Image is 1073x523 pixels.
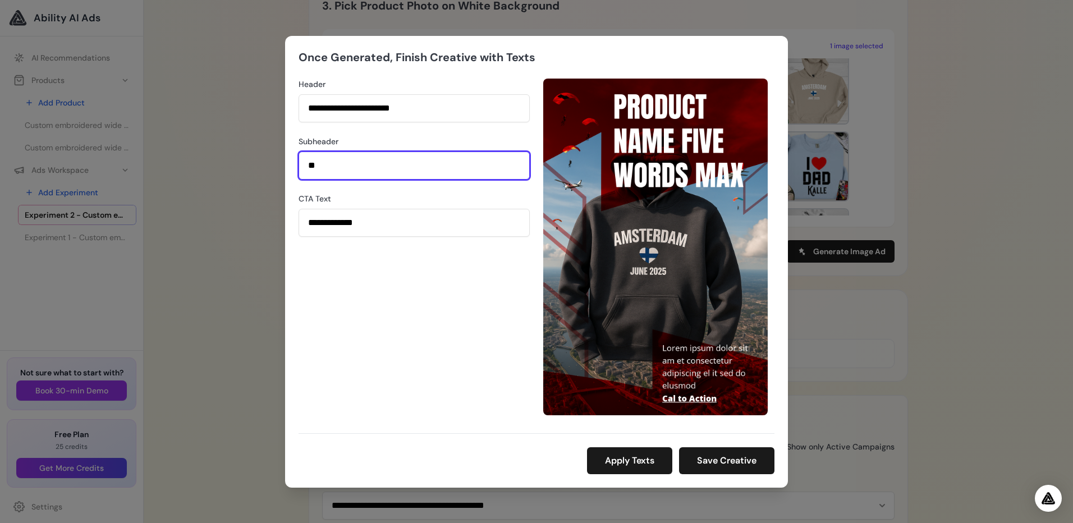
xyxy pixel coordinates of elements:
label: Header [299,79,530,90]
label: Subheader [299,136,530,147]
img: Generated creative [543,79,768,415]
label: CTA Text [299,193,530,204]
button: Apply Texts [587,447,672,474]
button: Save Creative [679,447,774,474]
h2: Once Generated, Finish Creative with Texts [299,49,535,65]
div: Open Intercom Messenger [1035,485,1062,512]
